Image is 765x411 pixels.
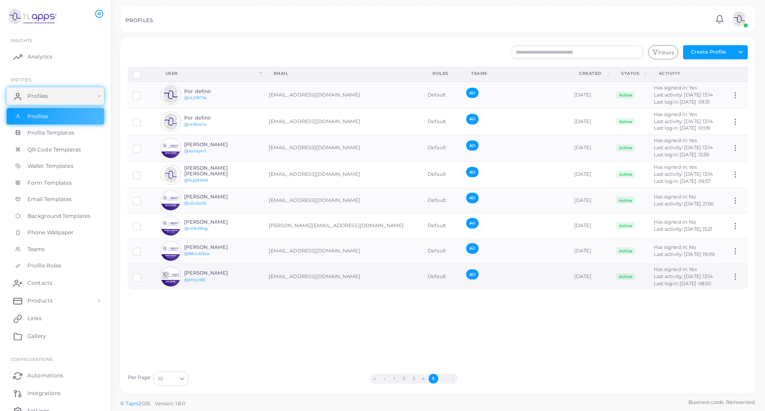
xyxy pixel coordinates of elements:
a: Profiles [7,108,104,125]
button: Create Profile [683,45,734,59]
img: avatar [161,112,181,132]
span: Has signed in: Yes [654,137,697,143]
h5: PROFILES [125,17,153,23]
a: Analytics [7,48,104,66]
span: Gallery [27,332,46,340]
td: [EMAIL_ADDRESS][DOMAIN_NAME] [264,264,423,290]
span: Email Templates [27,195,72,203]
th: Action [726,67,748,81]
h6: [PERSON_NAME] [PERSON_NAME] [184,165,249,177]
span: Teams [27,245,45,253]
h6: [PERSON_NAME] [184,244,249,250]
button: Go to page 4 [418,374,428,384]
span: Profile Roles [27,262,61,270]
span: Integrations [27,389,61,397]
img: avatar [161,138,181,158]
a: @88zvk0xw [184,251,210,256]
span: Last activity: [DATE] 13:14 [654,118,713,124]
span: Profile Templates [27,129,74,137]
a: @v0k49lqy [184,226,208,231]
span: Active [616,171,635,178]
div: User [166,70,258,77]
a: QR Code Templates [7,141,104,158]
button: Go to page 3 [409,374,418,384]
a: Profile Templates [7,124,104,141]
button: Go to page 2 [399,374,409,384]
span: Version: 1.8.0 [155,400,185,407]
td: Default [423,161,461,188]
td: [DATE] [569,161,611,188]
span: Has signed in: Yes [654,85,697,91]
span: All [466,114,478,124]
button: Go to page 1 [389,374,399,384]
span: Last activity: [DATE] 21:56 [654,201,714,207]
span: Last login: [DATE] 10:09 [654,125,711,131]
span: Background Templates [27,212,90,220]
span: Has signed in: No [654,219,696,225]
span: Configurations [11,357,53,362]
a: avatar [728,10,750,28]
span: Has signed in: Yes [654,164,697,170]
span: Form Templates [27,179,72,187]
a: Profile Roles [7,257,104,274]
span: Contacts [27,279,52,287]
span: © [120,400,185,407]
h6: [PERSON_NAME] [184,194,249,200]
th: Row-selection [128,67,156,81]
span: Active [616,273,635,280]
td: Default [423,135,461,161]
td: [PERSON_NAME][EMAIL_ADDRESS][DOMAIN_NAME] [264,213,423,238]
span: QR Code Templates [27,146,81,154]
td: Default [423,213,461,238]
div: Teams [471,70,560,77]
td: [DATE] [569,188,611,213]
span: Active [616,92,635,99]
a: @vtjh975x [184,95,207,100]
span: Active [616,222,635,229]
span: Last login: [DATE] 08:50 [654,280,711,287]
button: Filters [648,45,678,59]
td: Default [423,81,461,108]
span: All [466,193,478,203]
h6: [PERSON_NAME] [184,142,249,147]
span: Has signed in: No [654,194,696,200]
span: Last activity: [DATE] 13:14 [654,144,713,151]
span: Last activity: [DATE] 19:09 [654,251,715,257]
a: Form Templates [7,174,104,191]
td: [EMAIL_ADDRESS][DOMAIN_NAME] [264,161,423,188]
div: Created [579,70,605,77]
span: Last login: [DATE] 09:57 [654,178,711,184]
a: Automations [7,367,104,384]
span: All [466,218,478,228]
td: [EMAIL_ADDRESS][DOMAIN_NAME] [264,109,423,135]
span: Products [27,297,53,305]
td: [EMAIL_ADDRESS][DOMAIN_NAME] [264,135,423,161]
a: Profiles [7,87,104,105]
span: Active [616,144,635,151]
span: Profiles [27,112,48,120]
div: Roles [433,70,452,77]
span: Active [616,118,635,125]
a: Links [7,310,104,327]
span: All [466,243,478,253]
td: Default [423,238,461,264]
span: 10 [158,374,163,384]
span: Has signed in: Yes [654,266,697,272]
td: [DATE] [569,81,611,108]
span: Analytics [27,53,52,61]
img: logo [8,8,57,25]
button: Go to previous page [379,374,389,384]
a: Contacts [7,274,104,292]
span: Last login: [DATE] 13:39 [654,151,710,158]
img: avatar [161,85,181,105]
a: Tapni [126,400,139,407]
span: All [466,269,478,279]
img: avatar [730,10,748,28]
span: Automations [27,372,63,380]
img: avatar [161,165,181,185]
div: Search for option [153,372,189,386]
a: @nr8aolix [184,122,206,127]
a: Wallet Templates [7,158,104,174]
td: Default [423,109,461,135]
